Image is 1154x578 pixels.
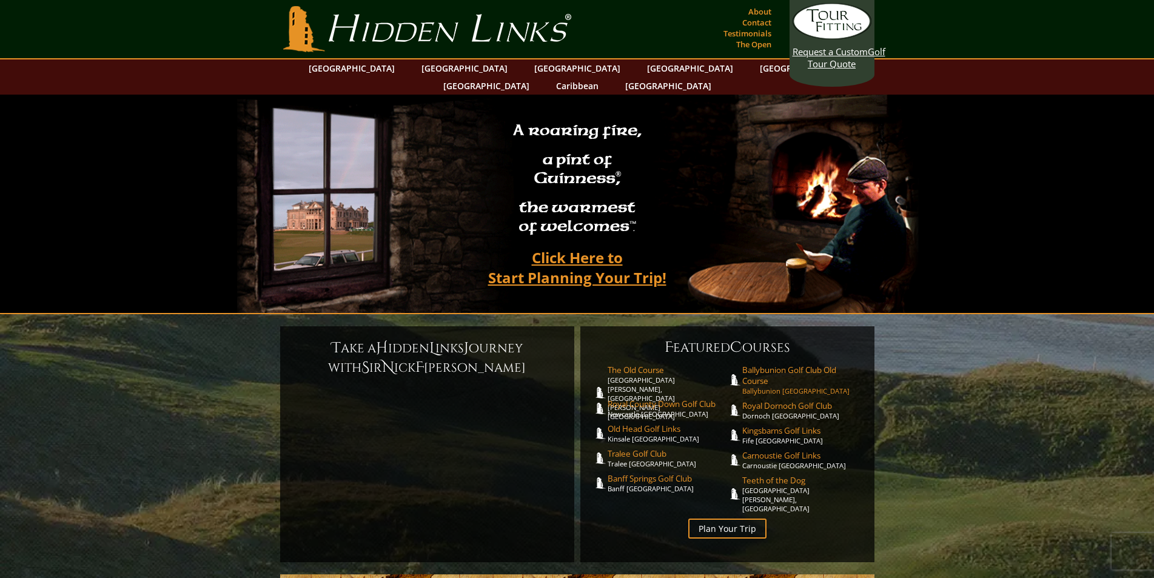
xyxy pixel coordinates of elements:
span: F [415,358,424,377]
span: The Old Course [608,365,728,375]
a: Banff Springs Golf ClubBanff [GEOGRAPHIC_DATA] [608,473,728,493]
a: [GEOGRAPHIC_DATA] [437,77,535,95]
span: C [730,338,742,357]
h6: ake a idden inks ourney with ir ick [PERSON_NAME] [292,338,562,377]
a: Royal Dornoch Golf ClubDornoch [GEOGRAPHIC_DATA] [742,400,862,420]
a: Carnoustie Golf LinksCarnoustie [GEOGRAPHIC_DATA] [742,450,862,470]
a: [GEOGRAPHIC_DATA] [528,59,626,77]
a: Contact [739,14,774,31]
a: Tralee Golf ClubTralee [GEOGRAPHIC_DATA] [608,448,728,468]
span: Ballybunion Golf Club Old Course [742,365,862,386]
a: Click Here toStart Planning Your Trip! [476,243,679,292]
span: F [665,338,673,357]
a: [GEOGRAPHIC_DATA] [415,59,514,77]
a: [GEOGRAPHIC_DATA] [303,59,401,77]
a: Ballybunion Golf Club Old CourseBallybunion [GEOGRAPHIC_DATA] [742,365,862,395]
a: Old Head Golf LinksKinsale [GEOGRAPHIC_DATA] [608,423,728,443]
a: [GEOGRAPHIC_DATA] [754,59,852,77]
h2: A roaring fire, a pint of Guinness , the warmest of welcomes™. [505,116,649,243]
span: Royal County Down Golf Club [608,398,728,409]
span: Old Head Golf Links [608,423,728,434]
span: N [382,358,394,377]
span: H [376,338,388,358]
a: Royal County Down Golf ClubNewcastle [GEOGRAPHIC_DATA] [608,398,728,418]
a: Teeth of the Dog[GEOGRAPHIC_DATA][PERSON_NAME], [GEOGRAPHIC_DATA] [742,475,862,513]
a: Plan Your Trip [688,519,767,539]
span: Carnoustie Golf Links [742,450,862,461]
a: Request a CustomGolf Tour Quote [793,3,871,70]
a: [GEOGRAPHIC_DATA] [641,59,739,77]
h6: eatured ourses [592,338,862,357]
span: J [464,338,469,358]
span: T [332,338,341,358]
span: L [429,338,435,358]
span: Banff Springs Golf Club [608,473,728,484]
a: Testimonials [720,25,774,42]
a: About [745,3,774,20]
a: Caribbean [550,77,605,95]
a: [GEOGRAPHIC_DATA] [619,77,717,95]
span: Teeth of the Dog [742,475,862,486]
a: The Open [733,36,774,53]
span: Royal Dornoch Golf Club [742,400,862,411]
a: The Old Course[GEOGRAPHIC_DATA][PERSON_NAME], [GEOGRAPHIC_DATA][PERSON_NAME] [GEOGRAPHIC_DATA] [608,365,728,421]
span: Kingsbarns Golf Links [742,425,862,436]
span: Tralee Golf Club [608,448,728,459]
a: Kingsbarns Golf LinksFife [GEOGRAPHIC_DATA] [742,425,862,445]
span: Request a Custom [793,45,868,58]
span: S [361,358,369,377]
